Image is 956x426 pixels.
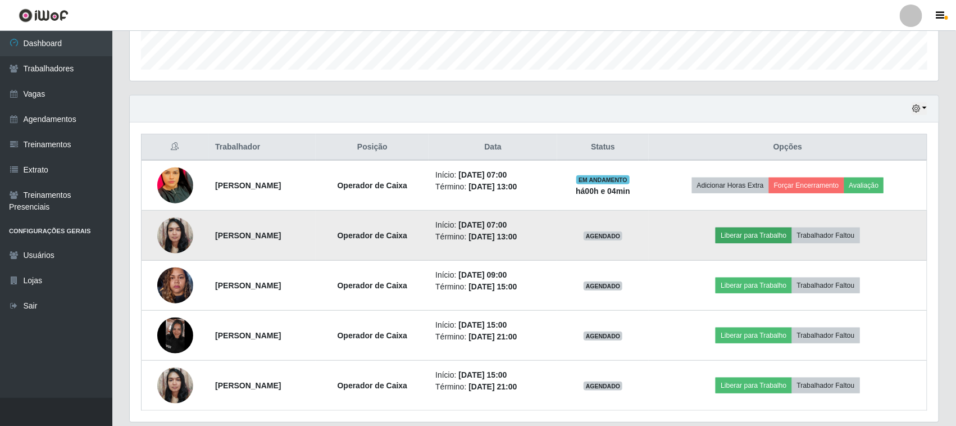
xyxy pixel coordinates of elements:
button: Forçar Encerramento [769,178,844,193]
th: Opções [649,134,927,161]
time: [DATE] 07:00 [459,170,507,179]
button: Liberar para Trabalho [716,378,791,393]
strong: Operador de Caixa [338,181,408,190]
time: [DATE] 15:00 [459,370,507,379]
img: 1751683294732.jpeg [157,147,193,225]
strong: [PERSON_NAME] [215,381,281,390]
time: [DATE] 13:00 [468,182,517,191]
button: Adicionar Horas Extra [692,178,769,193]
strong: há 00 h e 04 min [576,187,630,196]
button: Trabalhador Faltou [792,228,860,243]
span: AGENDADO [584,332,623,341]
strong: Operador de Caixa [338,281,408,290]
img: 1736008247371.jpeg [157,211,193,259]
li: Início: [435,169,550,181]
span: AGENDADO [584,282,623,291]
button: Liberar para Trabalho [716,228,791,243]
button: Avaliação [844,178,884,193]
time: [DATE] 07:00 [459,220,507,229]
button: Trabalhador Faltou [792,278,860,293]
strong: [PERSON_NAME] [215,331,281,340]
strong: Operador de Caixa [338,331,408,340]
li: Término: [435,381,550,393]
li: Início: [435,269,550,281]
img: 1734465947432.jpeg [157,261,193,309]
strong: Operador de Caixa [338,231,408,240]
img: 1654735037809.jpeg [157,318,193,354]
span: EM ANDAMENTO [576,175,630,184]
strong: [PERSON_NAME] [215,281,281,290]
strong: [PERSON_NAME] [215,231,281,240]
button: Liberar para Trabalho [716,278,791,293]
time: [DATE] 21:00 [468,332,517,341]
li: Início: [435,369,550,381]
button: Trabalhador Faltou [792,328,860,343]
th: Trabalhador [208,134,316,161]
img: 1736008247371.jpeg [157,361,193,409]
li: Término: [435,331,550,343]
strong: [PERSON_NAME] [215,181,281,190]
img: CoreUI Logo [19,8,69,22]
time: [DATE] 15:00 [468,282,517,291]
th: Posição [316,134,429,161]
span: AGENDADO [584,232,623,241]
time: [DATE] 13:00 [468,232,517,241]
span: AGENDADO [584,382,623,391]
li: Término: [435,281,550,293]
button: Liberar para Trabalho [716,328,791,343]
button: Trabalhador Faltou [792,378,860,393]
th: Status [557,134,649,161]
li: Início: [435,319,550,331]
th: Data [429,134,557,161]
time: [DATE] 09:00 [459,270,507,279]
time: [DATE] 21:00 [468,382,517,391]
li: Início: [435,219,550,231]
time: [DATE] 15:00 [459,320,507,329]
strong: Operador de Caixa [338,381,408,390]
li: Término: [435,181,550,193]
li: Término: [435,231,550,243]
